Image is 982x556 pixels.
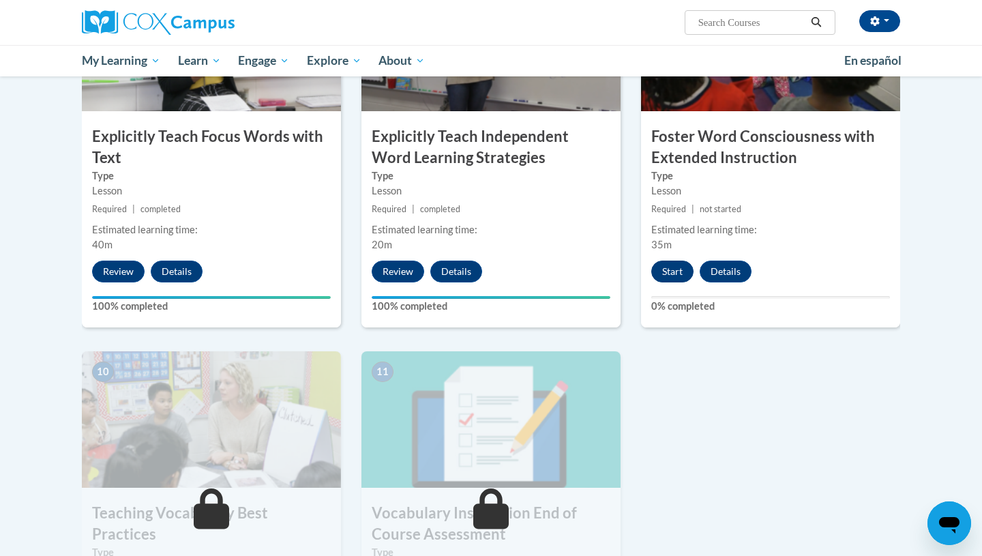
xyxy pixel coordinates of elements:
h3: Foster Word Consciousness with Extended Instruction [641,126,900,169]
span: Engage [238,53,289,69]
span: 10 [92,362,114,382]
img: Cox Campus [82,10,235,35]
img: Course Image [82,351,341,488]
h3: Explicitly Teach Focus Words with Text [82,126,341,169]
div: Your progress [92,296,331,299]
a: Explore [298,45,370,76]
span: | [691,204,694,214]
button: Details [430,261,482,282]
iframe: Button to launch messaging window [927,501,971,545]
h3: Vocabulary Instruction End of Course Assessment [361,503,621,545]
label: Type [372,169,610,184]
div: Estimated learning time: [651,222,890,237]
span: Learn [178,53,221,69]
span: En español [844,53,902,68]
a: About [370,45,434,76]
span: Required [651,204,686,214]
span: 11 [372,362,393,382]
label: 0% completed [651,299,890,314]
span: Required [92,204,127,214]
label: 100% completed [92,299,331,314]
button: Account Settings [859,10,900,32]
span: My Learning [82,53,160,69]
div: Estimated learning time: [92,222,331,237]
label: Type [92,169,331,184]
button: Review [372,261,424,282]
button: Review [92,261,145,282]
div: Estimated learning time: [372,222,610,237]
a: Engage [229,45,298,76]
div: Lesson [372,184,610,199]
div: Lesson [651,184,890,199]
span: 20m [372,239,392,250]
span: About [378,53,425,69]
span: completed [420,204,460,214]
span: completed [140,204,181,214]
button: Search [806,14,827,31]
span: Explore [307,53,361,69]
a: Learn [169,45,230,76]
label: Type [651,169,890,184]
img: Course Image [361,351,621,488]
span: Required [372,204,406,214]
h3: Teaching Vocabulary Best Practices [82,503,341,545]
div: Your progress [372,296,610,299]
a: En español [835,46,910,75]
a: Cox Campus [82,10,341,35]
span: | [132,204,135,214]
input: Search Courses [697,14,806,31]
button: Details [700,261,752,282]
span: not started [700,204,741,214]
span: 40m [92,239,113,250]
div: Lesson [92,184,331,199]
h3: Explicitly Teach Independent Word Learning Strategies [361,126,621,169]
a: My Learning [73,45,169,76]
button: Details [151,261,203,282]
span: 35m [651,239,672,250]
label: 100% completed [372,299,610,314]
div: Main menu [61,45,921,76]
span: | [412,204,415,214]
button: Start [651,261,694,282]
